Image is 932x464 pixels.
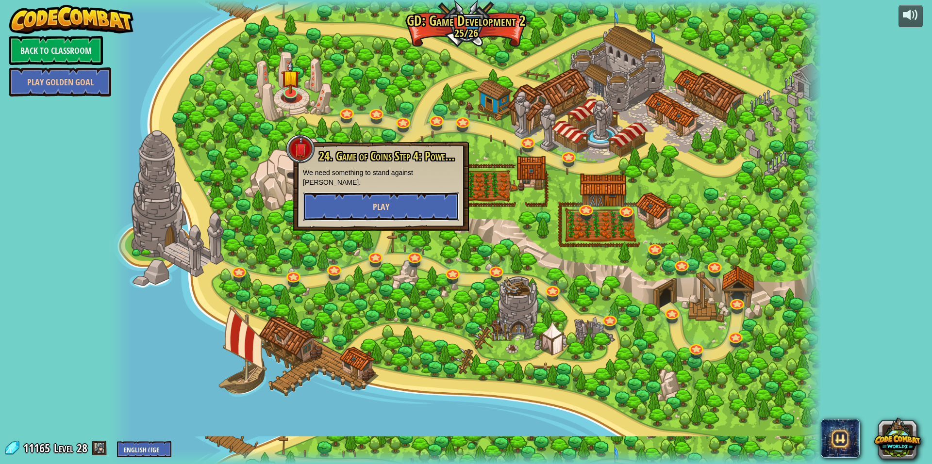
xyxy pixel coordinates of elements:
img: level-banner-started.png [281,61,300,94]
button: Adjust volume [899,5,923,28]
a: Back to Classroom [9,36,103,65]
span: 11165 [23,440,53,456]
img: CodeCombat - Learn how to code by playing a game [9,5,133,34]
a: Play Golden Goal [9,67,111,96]
span: Level [54,440,73,456]
button: Play [303,192,459,221]
span: 24. Game of Coins Step 4: Power-Ups [319,148,467,164]
span: 28 [77,440,87,456]
p: We need something to stand against [PERSON_NAME]. [303,168,459,187]
span: Play [373,201,389,213]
